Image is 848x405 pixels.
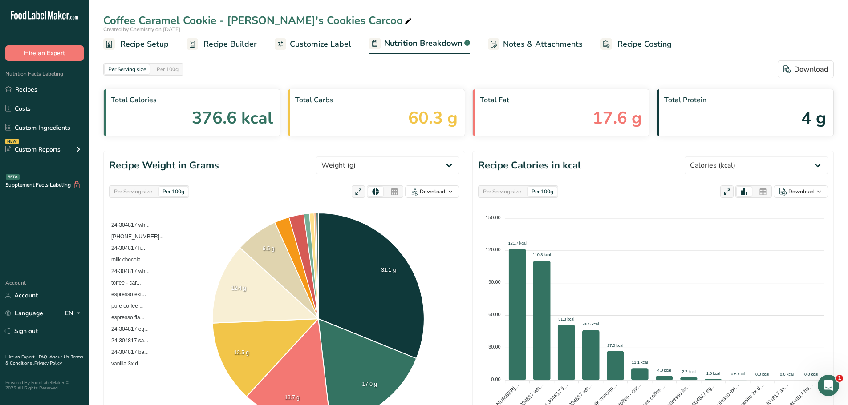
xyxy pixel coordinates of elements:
span: pure coffee ... [105,303,144,309]
a: Recipe Builder [187,34,257,54]
span: Recipe Costing [617,38,672,50]
span: espresso ext... [105,291,146,297]
div: Per Serving size [105,64,150,74]
a: Privacy Policy [34,360,62,366]
iframe: Intercom live chat [818,375,839,396]
a: FAQ . [39,354,49,360]
button: Download [774,185,828,198]
span: 17.6 g [592,105,642,131]
span: 24-304817 eg... [105,326,149,332]
tspan: 60.00 [488,312,501,317]
span: toffee - car... [105,280,141,286]
span: 24-304817 wh... [105,268,150,274]
a: Customize Label [275,34,351,54]
div: Coffee Caramel Cookie - [PERSON_NAME]'s Cookies Carcoo [103,12,414,28]
div: Powered By FoodLabelMaker © 2025 All Rights Reserved [5,380,84,391]
div: BETA [6,174,20,180]
h1: Recipe Weight in Grams [109,158,219,173]
a: Recipe Setup [103,34,169,54]
span: [PHONE_NUMBER]... [105,233,164,240]
div: Per Serving size [110,187,155,196]
div: Per 100g [159,187,188,196]
span: espresso fla... [105,314,145,321]
span: Customize Label [290,38,351,50]
div: Download [788,188,814,196]
div: Custom Reports [5,145,61,154]
div: Per 100g [528,187,557,196]
a: About Us . [49,354,71,360]
span: Nutrition Breakdown [384,37,463,49]
div: Download [783,64,828,75]
span: vanilla 3x d... [105,361,142,367]
a: Recipe Costing [600,34,672,54]
tspan: 120.00 [486,247,501,252]
span: Created by Chemistry on [DATE] [103,26,180,33]
span: Total Fat [480,95,642,105]
div: EN [65,308,84,319]
div: NEW [5,139,19,144]
div: Per Serving size [479,187,524,196]
h1: Recipe Calories in kcal [478,158,581,173]
span: Recipe Setup [120,38,169,50]
button: Download [778,60,834,78]
span: 4 g [801,105,826,131]
span: Total Protein [664,95,826,105]
span: 24-304817 wh... [105,222,150,228]
span: 24-304817 sa... [105,337,148,344]
div: Download [420,188,445,196]
a: Notes & Attachments [488,34,583,54]
span: milk chocola... [105,257,145,263]
span: Total Calories [111,95,273,105]
button: Hire an Expert [5,45,84,61]
tspan: 30.00 [488,344,501,349]
tspan: 150.00 [486,215,501,220]
tspan: 0.00 [491,377,500,382]
span: 1 [836,375,843,382]
span: Total Carbs [295,95,457,105]
span: 24-304817 li... [105,245,145,251]
tspan: 90.00 [488,279,501,285]
a: Terms & Conditions . [5,354,83,366]
div: Per 100g [153,64,182,74]
button: Download [405,185,459,198]
a: Language [5,305,43,321]
span: Notes & Attachments [503,38,583,50]
span: Recipe Builder [203,38,257,50]
span: 24-304817 ba... [105,349,149,355]
a: Hire an Expert . [5,354,37,360]
span: 376.6 kcal [192,105,273,131]
a: Nutrition Breakdown [369,33,470,55]
span: 60.3 g [408,105,458,131]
